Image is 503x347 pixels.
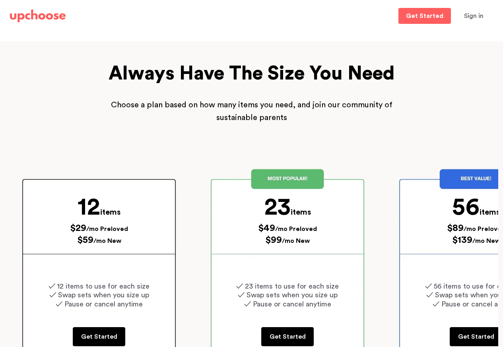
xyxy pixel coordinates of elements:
span: ✓ Pause or cancel anytime [56,300,143,308]
a: Get Started [398,8,451,24]
p: Get Started [81,332,117,341]
span: items [100,208,120,216]
span: ✓ 23 items to use for each size [236,283,339,290]
span: Sign in [464,13,484,19]
a: Get Started [450,327,502,346]
span: $99 [265,235,282,245]
span: $139 [452,235,472,245]
span: items [480,208,500,216]
p: Get Started [458,332,494,341]
span: /mo Preloved [86,226,128,232]
span: 12 [78,195,100,219]
span: Choose a plan based on how many items you need, and join our community of sustainable parents [111,101,392,122]
span: /mo New [472,238,500,244]
p: Get Started [406,13,443,19]
a: Get Started [261,327,314,346]
a: UpChoose [10,8,66,24]
img: UpChoose [10,10,66,22]
span: /mo New [93,238,121,244]
span: $59 [77,235,93,245]
p: Get Started [270,332,306,341]
span: 23 [264,195,291,219]
span: /mo Preloved [275,226,317,232]
span: ✓ 12 items to use for each size [49,283,150,290]
span: $49 [258,223,275,233]
span: 56 [452,195,480,219]
span: ✓ Pause or cancel anytime [244,300,331,308]
span: $29 [70,223,86,233]
span: ✓ Swap sets when you size up [238,291,338,299]
button: Sign in [454,8,493,24]
a: Get Started [73,327,125,346]
span: /mo New [282,238,310,244]
span: ✓ Swap sets when you size up [49,291,149,299]
span: items [291,208,311,216]
span: Always Have The Size You Need [109,64,395,83]
span: $89 [447,223,464,233]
